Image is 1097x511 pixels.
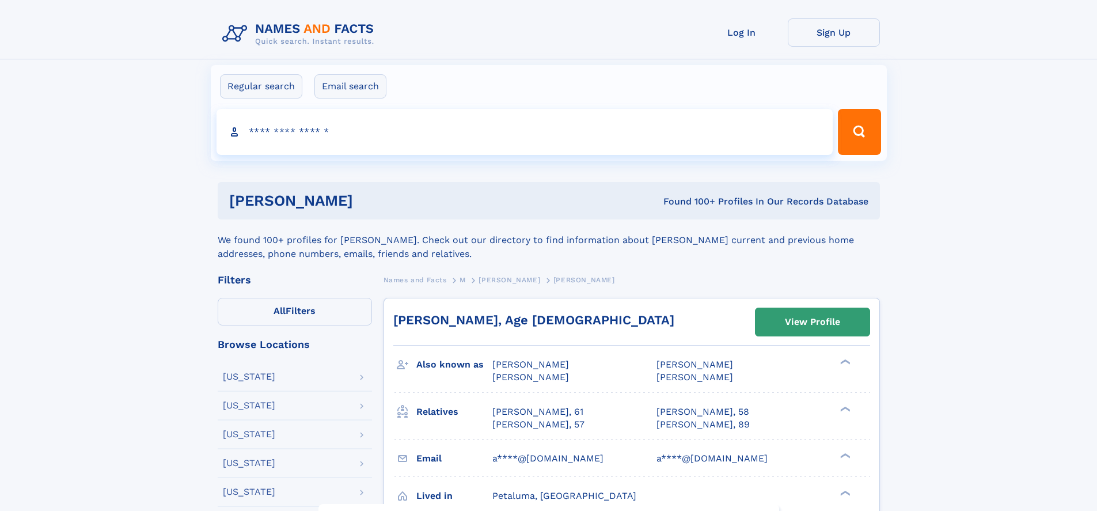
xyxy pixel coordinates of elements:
[837,405,851,412] div: ❯
[838,109,880,155] button: Search Button
[314,74,386,99] label: Email search
[416,402,492,422] h3: Relatives
[223,430,275,439] div: [US_STATE]
[756,308,870,336] a: View Profile
[416,486,492,506] h3: Lived in
[656,359,733,370] span: [PERSON_NAME]
[274,305,286,316] span: All
[508,195,868,208] div: Found 100+ Profiles In Our Records Database
[479,276,540,284] span: [PERSON_NAME]
[837,452,851,459] div: ❯
[218,275,372,285] div: Filters
[223,487,275,497] div: [US_STATE]
[785,309,840,335] div: View Profile
[492,359,569,370] span: [PERSON_NAME]
[788,18,880,47] a: Sign Up
[218,298,372,325] label: Filters
[492,372,569,383] span: [PERSON_NAME]
[223,459,275,468] div: [US_STATE]
[656,418,750,431] a: [PERSON_NAME], 89
[837,358,851,366] div: ❯
[479,272,540,287] a: [PERSON_NAME]
[492,406,583,418] a: [PERSON_NAME], 61
[553,276,615,284] span: [PERSON_NAME]
[218,219,880,261] div: We found 100+ profiles for [PERSON_NAME]. Check out our directory to find information about [PERS...
[384,272,447,287] a: Names and Facts
[656,372,733,383] span: [PERSON_NAME]
[837,489,851,497] div: ❯
[217,109,833,155] input: search input
[460,276,466,284] span: M
[223,401,275,410] div: [US_STATE]
[460,272,466,287] a: M
[218,339,372,350] div: Browse Locations
[656,406,749,418] a: [PERSON_NAME], 58
[220,74,302,99] label: Regular search
[696,18,788,47] a: Log In
[229,194,508,208] h1: [PERSON_NAME]
[492,418,584,431] a: [PERSON_NAME], 57
[393,313,674,327] a: [PERSON_NAME], Age [DEMOGRAPHIC_DATA]
[492,490,636,501] span: Petaluma, [GEOGRAPHIC_DATA]
[416,355,492,374] h3: Also known as
[218,18,384,50] img: Logo Names and Facts
[416,449,492,468] h3: Email
[223,372,275,381] div: [US_STATE]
